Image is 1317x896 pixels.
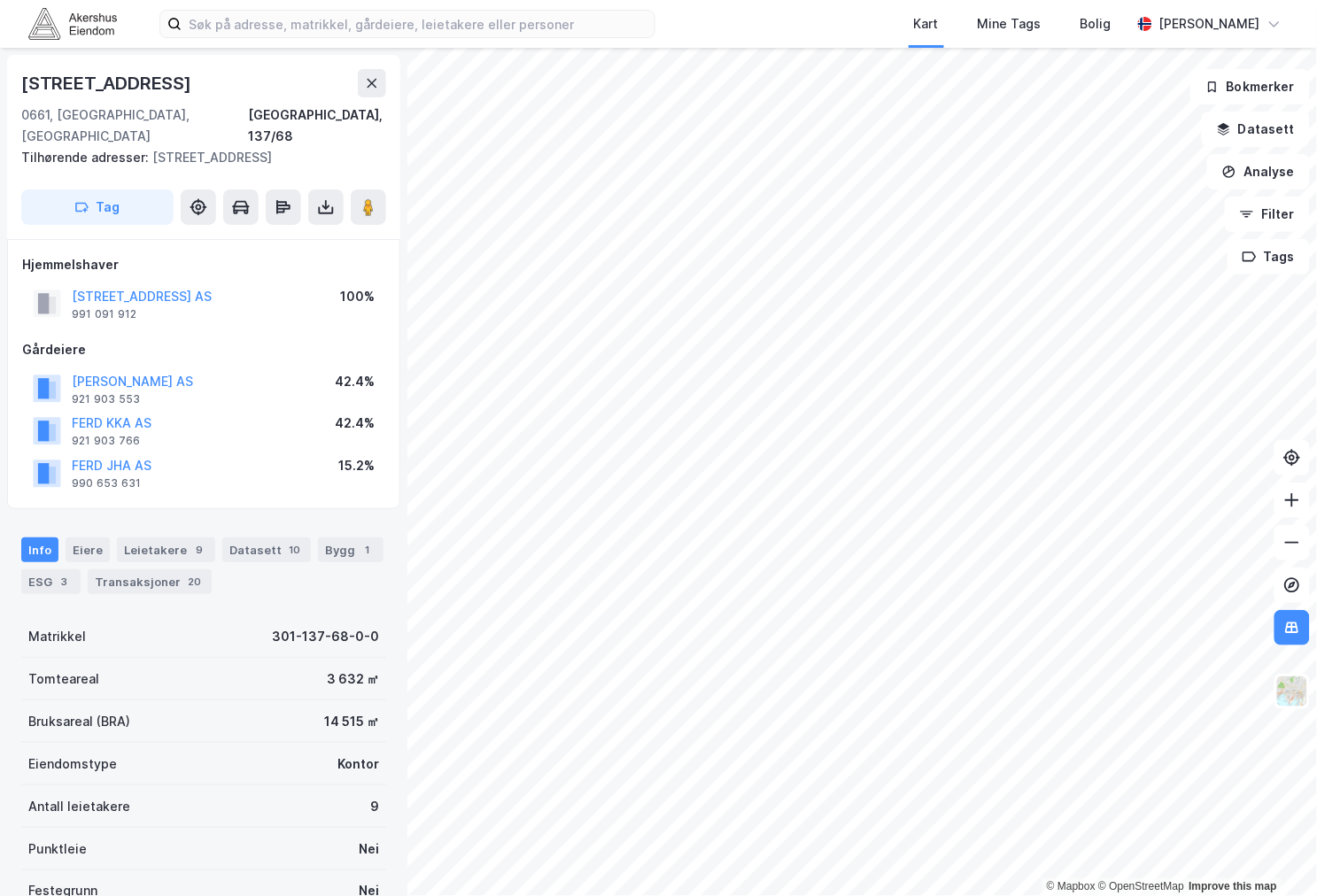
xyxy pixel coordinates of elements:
[56,573,74,591] div: 3
[28,753,117,775] div: Eiendomstype
[72,392,140,406] div: 921 903 553
[72,307,136,321] div: 991 091 912
[914,13,939,35] div: Kart
[21,69,195,97] div: [STREET_ADDRESS]
[337,753,379,775] div: Kontor
[1228,811,1317,896] div: Kontrollprogram for chat
[1228,239,1310,274] button: Tags
[28,8,117,39] img: akershus-eiendom-logo.9091f326c980b4bce74ccdd9f866810c.svg
[359,838,379,860] div: Nei
[66,537,110,562] div: Eiere
[22,339,385,360] div: Gårdeiere
[72,434,140,448] div: 921 903 766
[21,150,152,165] span: Tilhørende adresser:
[88,569,212,594] div: Transaksjoner
[1202,112,1310,147] button: Datasett
[1207,154,1310,189] button: Analyse
[1275,675,1309,708] img: Z
[1225,197,1310,232] button: Filter
[1228,811,1317,896] iframe: Chat Widget
[1098,881,1184,893] a: OpenStreetMap
[318,537,383,562] div: Bygg
[285,541,304,559] div: 10
[1047,881,1096,893] a: Mapbox
[327,668,379,690] div: 3 632 ㎡
[28,626,86,647] div: Matrikkel
[249,104,386,147] div: [GEOGRAPHIC_DATA], 137/68
[1190,69,1310,104] button: Bokmerker
[1189,881,1277,893] a: Improve this map
[28,711,130,732] div: Bruksareal (BRA)
[340,286,375,307] div: 100%
[324,711,379,732] div: 14 515 ㎡
[21,537,58,562] div: Info
[182,11,655,37] input: Søk på adresse, matrikkel, gårdeiere, leietakere eller personer
[1159,13,1260,35] div: [PERSON_NAME]
[335,413,375,434] div: 42.4%
[28,838,87,860] div: Punktleie
[338,455,375,476] div: 15.2%
[22,254,385,275] div: Hjemmelshaver
[222,537,311,562] div: Datasett
[21,189,174,225] button: Tag
[21,147,372,168] div: [STREET_ADDRESS]
[184,573,205,591] div: 20
[335,371,375,392] div: 42.4%
[72,476,141,490] div: 990 653 631
[21,104,249,147] div: 0661, [GEOGRAPHIC_DATA], [GEOGRAPHIC_DATA]
[21,569,81,594] div: ESG
[28,668,99,690] div: Tomteareal
[28,796,130,817] div: Antall leietakere
[190,541,208,559] div: 9
[272,626,379,647] div: 301-137-68-0-0
[370,796,379,817] div: 9
[1081,13,1112,35] div: Bolig
[117,537,215,562] div: Leietakere
[359,541,376,559] div: 1
[978,13,1042,35] div: Mine Tags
